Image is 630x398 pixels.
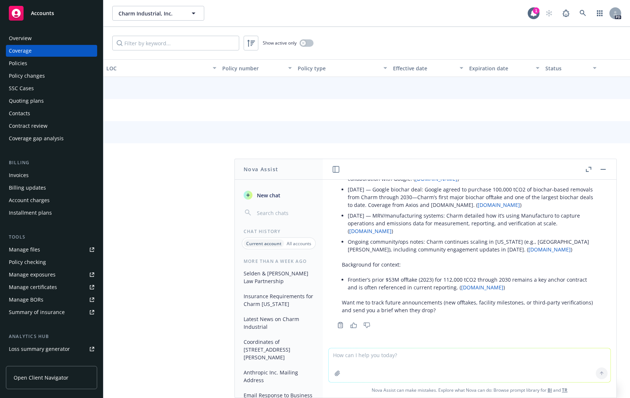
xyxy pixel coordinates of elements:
div: Account charges [9,194,50,206]
input: Filter by keyword... [112,36,239,50]
span: New chat [255,191,280,199]
div: Status [545,64,588,72]
a: Accounts [6,3,97,24]
button: Charm Industrial, Inc. [112,6,204,21]
div: Analytics hub [6,333,97,340]
div: Contacts [9,108,30,119]
a: Switch app [592,6,607,21]
div: Coverage [9,45,32,57]
a: Summary of insurance [6,306,97,318]
button: LOC [103,59,219,77]
button: Coordinates of [STREET_ADDRESS][PERSON_NAME] [241,336,317,363]
div: Manage certificates [9,281,57,293]
li: Frontier’s prior $53M offtake (2023) for 112,000 tCO2 through 2030 remains a key anchor contract ... [348,274,597,293]
a: Loss summary generator [6,343,97,355]
a: [DOMAIN_NAME] [528,246,571,253]
div: Policy type [298,64,379,72]
a: Quoting plans [6,95,97,107]
a: BI [548,387,552,393]
button: Selden & [PERSON_NAME] Law Partnership [241,267,317,287]
li: [DATE] — Google biochar deal: Google agreed to purchase 100,000 tCO2 of biochar‑based removals fr... [348,184,597,210]
a: Policy checking [6,256,97,268]
a: Coverage [6,45,97,57]
li: [DATE] — MRV/manufacturing systems: Charm detailed how it’s using Manufacturo to capture operatio... [348,210,597,236]
svg: Copy to clipboard [337,322,344,328]
a: [DOMAIN_NAME] [349,228,392,235]
div: Contract review [9,120,47,132]
div: LOC [106,64,208,72]
span: Accounts [31,10,54,16]
div: SSC Cases [9,82,34,94]
button: Anthropic Inc. Mailing Address [241,366,317,386]
p: Current account [246,240,282,247]
a: Policy changes [6,70,97,82]
a: Overview [6,32,97,44]
a: Policies [6,57,97,69]
a: Contacts [6,108,97,119]
span: Show active only [263,40,297,46]
a: [DOMAIN_NAME] [478,201,520,208]
p: Background for context: [342,261,597,268]
div: Chat History [235,228,323,235]
div: Policies [9,57,27,69]
div: Manage files [9,244,40,256]
div: Coverage gap analysis [9,133,64,144]
span: Charm Industrial, Inc. [118,10,182,17]
div: Tools [6,233,97,241]
p: All accounts [287,240,311,247]
a: Manage exposures [6,269,97,281]
a: Manage BORs [6,294,97,306]
div: Manage BORs [9,294,43,306]
div: Policy changes [9,70,45,82]
button: Insurance Requirements for Charm [US_STATE] [241,290,317,310]
a: Billing updates [6,182,97,194]
div: Policy number [222,64,284,72]
span: Nova Assist can make mistakes. Explore what Nova can do: Browse prompt library for and [326,383,613,398]
button: Thumbs down [361,320,373,330]
a: Invoices [6,169,97,181]
a: Report a Bug [559,6,573,21]
div: Billing [6,159,97,166]
div: Expiration date [469,64,531,72]
input: Search chats [255,208,314,218]
a: Start snowing [542,6,556,21]
a: [DOMAIN_NAME] [461,284,503,291]
a: Installment plans [6,207,97,219]
p: Want me to track future announcements (new offtakes, facility milestones, or third‑party verifica... [342,299,597,314]
button: Status [542,59,599,77]
div: Installment plans [9,207,52,219]
div: Overview [9,32,32,44]
a: Account charges [6,194,97,206]
li: Ongoing community/ops notes: Charm continues scaling in [US_STATE] (e.g., [GEOGRAPHIC_DATA][PERSO... [348,236,597,255]
div: Summary of insurance [9,306,65,318]
button: Expiration date [466,59,542,77]
button: Latest News on Charm Industrial [241,313,317,333]
div: Effective date [393,64,455,72]
button: Policy type [295,59,390,77]
a: Manage files [6,244,97,256]
button: New chat [241,189,317,202]
a: SSC Cases [6,82,97,94]
a: Coverage gap analysis [6,133,97,144]
a: Search [576,6,590,21]
h1: Nova Assist [244,165,278,173]
button: Policy number [219,59,295,77]
div: Invoices [9,169,29,181]
button: Effective date [390,59,466,77]
span: Open Client Navigator [14,374,68,381]
a: Contract review [6,120,97,132]
a: Manage certificates [6,281,97,293]
div: Billing updates [9,182,46,194]
div: Manage exposures [9,269,56,281]
div: More than a week ago [235,258,323,264]
a: TR [562,387,567,393]
div: Loss summary generator [9,343,70,355]
div: Quoting plans [9,95,44,107]
div: 1 [533,7,539,14]
div: Policy checking [9,256,46,268]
